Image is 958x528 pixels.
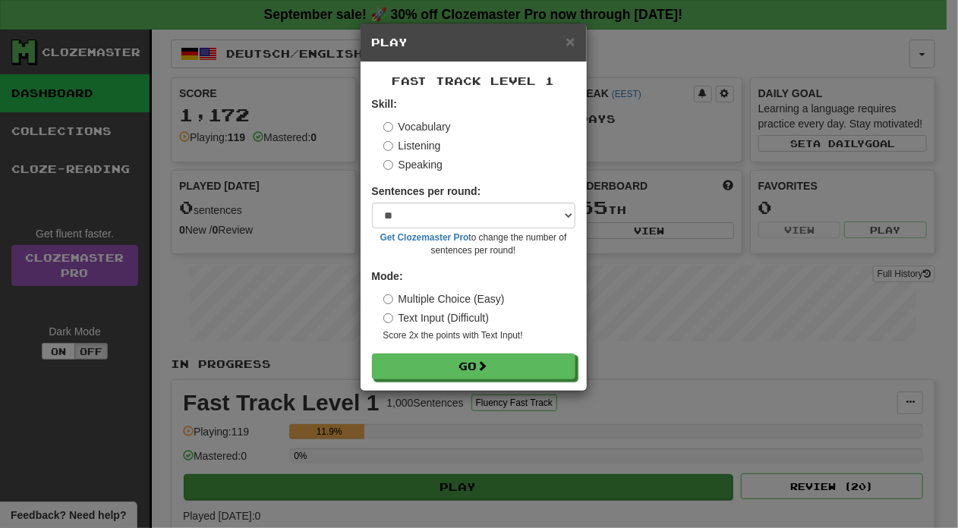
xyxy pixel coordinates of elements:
[566,33,575,49] button: Close
[383,160,393,170] input: Speaking
[383,294,393,304] input: Multiple Choice (Easy)
[383,119,451,134] label: Vocabulary
[383,138,441,153] label: Listening
[383,310,490,325] label: Text Input (Difficult)
[383,313,393,323] input: Text Input (Difficult)
[372,231,575,257] small: to change the number of sentences per round!
[383,122,393,132] input: Vocabulary
[383,291,505,306] label: Multiple Choice (Easy)
[383,329,575,342] small: Score 2x the points with Text Input !
[383,141,393,151] input: Listening
[392,74,555,87] span: Fast Track Level 1
[383,157,443,172] label: Speaking
[380,232,469,243] a: Get Clozemaster Pro
[372,270,403,282] strong: Mode:
[372,184,481,199] label: Sentences per round:
[372,354,575,379] button: Go
[372,98,397,110] strong: Skill:
[372,35,575,50] h5: Play
[566,33,575,50] span: ×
